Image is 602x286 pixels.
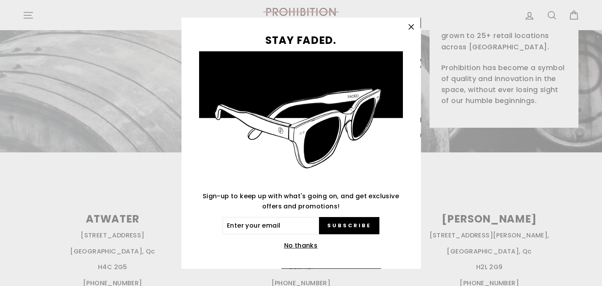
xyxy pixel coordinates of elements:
p: Sign-up to keep up with what's going on, and get exclusive offers and promotions! [199,191,403,211]
h3: STAY FADED. [199,35,403,46]
span: Subscribe [328,222,371,229]
button: Subscribe [319,217,379,234]
input: Enter your email [223,217,319,234]
button: No thanks [282,240,320,251]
